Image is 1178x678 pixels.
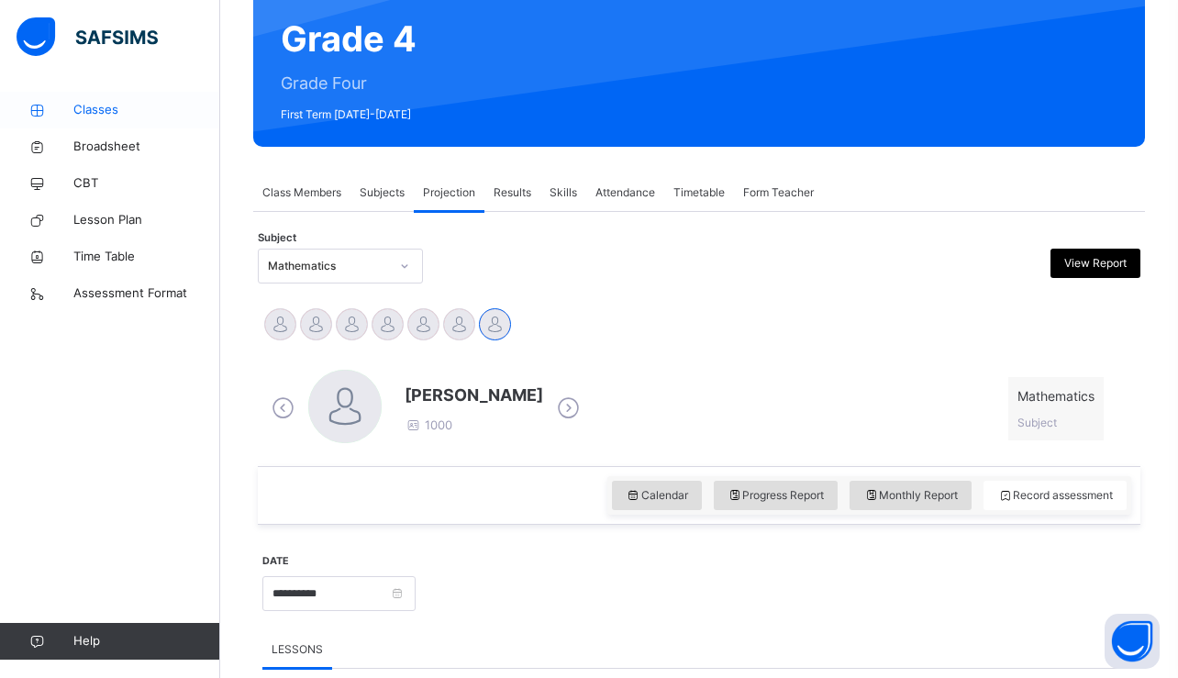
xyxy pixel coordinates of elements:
[1017,386,1095,406] span: Mathematics
[1105,614,1160,669] button: Open asap
[1064,255,1127,272] span: View Report
[73,211,220,229] span: Lesson Plan
[258,230,296,246] span: Subject
[405,417,452,432] span: 1000
[1017,416,1057,429] span: Subject
[73,101,220,119] span: Classes
[673,184,725,201] span: Timetable
[863,487,958,504] span: Monthly Report
[626,487,688,504] span: Calendar
[360,184,405,201] span: Subjects
[73,174,220,193] span: CBT
[728,487,825,504] span: Progress Report
[272,641,323,658] span: LESSONS
[405,383,543,407] span: [PERSON_NAME]
[494,184,531,201] span: Results
[550,184,577,201] span: Skills
[262,554,289,569] label: Date
[73,632,219,650] span: Help
[73,248,220,266] span: Time Table
[73,284,220,303] span: Assessment Format
[268,258,389,274] div: Mathematics
[997,487,1113,504] span: Record assessment
[262,184,341,201] span: Class Members
[17,17,158,56] img: safsims
[595,184,655,201] span: Attendance
[743,184,814,201] span: Form Teacher
[423,184,475,201] span: Projection
[73,138,220,156] span: Broadsheet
